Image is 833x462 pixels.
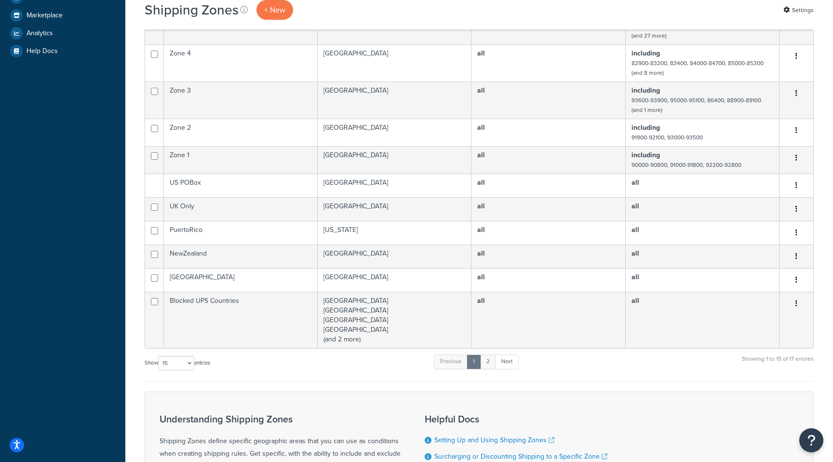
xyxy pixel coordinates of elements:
[783,3,814,17] a: Settings
[164,268,318,292] td: [GEOGRAPHIC_DATA]
[318,245,471,268] td: [GEOGRAPHIC_DATA]
[164,146,318,174] td: Zone 1
[477,48,485,58] b: all
[434,354,468,369] a: Previous
[477,296,485,306] b: all
[164,174,318,197] td: US POBox
[631,272,639,282] b: all
[7,25,118,42] a: Analytics
[434,451,607,462] a: Surcharging or Discounting Shipping to a Specific Zone
[631,85,660,95] b: including
[27,47,58,55] span: Help Docs
[631,177,639,188] b: all
[631,225,639,235] b: all
[631,22,764,40] small: 35000-35200, 35400-35900, 36200, 36500-36600 (and 27 more)
[477,122,485,133] b: all
[164,292,318,348] td: Blocked UPS Countries
[477,150,485,160] b: all
[631,248,639,258] b: all
[318,146,471,174] td: [GEOGRAPHIC_DATA]
[631,59,764,77] small: 82900-83200, 83400, 84000-84700, 85000-85300 (and 8 more)
[318,292,471,348] td: [GEOGRAPHIC_DATA] [GEOGRAPHIC_DATA] [GEOGRAPHIC_DATA] [GEOGRAPHIC_DATA] (and 2 more)
[631,201,639,211] b: all
[164,197,318,221] td: UK Only
[477,272,485,282] b: all
[318,268,471,292] td: [GEOGRAPHIC_DATA]
[164,119,318,146] td: Zone 2
[27,12,63,20] span: Marketplace
[477,85,485,95] b: all
[467,354,481,369] a: 1
[477,177,485,188] b: all
[158,356,194,370] select: Showentries
[631,48,660,58] b: including
[7,42,118,60] a: Help Docs
[631,296,639,306] b: all
[164,221,318,245] td: PuertoRico
[318,197,471,221] td: [GEOGRAPHIC_DATA]
[495,354,519,369] a: Next
[318,82,471,119] td: [GEOGRAPHIC_DATA]
[318,221,471,245] td: [US_STATE]
[631,150,660,160] b: including
[434,435,554,445] a: Setting Up and Using Shipping Zones
[631,96,761,114] small: 93600-93900, 95000-95100, 86400, 88900-89100 (and 1 more)
[264,4,285,15] span: + New
[164,245,318,268] td: NewZealand
[318,119,471,146] td: [GEOGRAPHIC_DATA]
[477,225,485,235] b: all
[318,174,471,197] td: [GEOGRAPHIC_DATA]
[7,7,118,24] a: Marketplace
[145,356,210,370] label: Show entries
[318,44,471,82] td: [GEOGRAPHIC_DATA]
[27,29,53,38] span: Analytics
[799,428,823,452] button: Open Resource Center
[164,44,318,82] td: Zone 4
[631,122,660,133] b: including
[631,133,703,142] small: 91900-92100, 93000-93500
[480,354,496,369] a: 2
[164,82,318,119] td: Zone 3
[160,414,401,424] h3: Understanding Shipping Zones
[631,161,741,169] small: 90000-90800, 91000-91800, 92200-92800
[425,414,607,424] h3: Helpful Docs
[477,201,485,211] b: all
[742,353,814,374] div: Showing 1 to 15 of 17 entries
[477,248,485,258] b: all
[145,0,239,19] h1: Shipping Zones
